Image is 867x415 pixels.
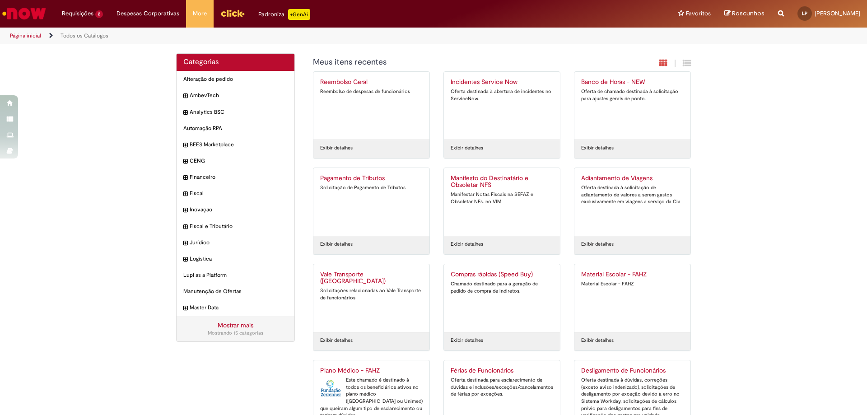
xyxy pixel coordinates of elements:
span: Requisições [62,9,93,18]
div: Padroniza [258,9,310,20]
i: expandir categoria BEES Marketplace [183,141,187,150]
i: expandir categoria Financeiro [183,173,187,182]
span: Manutenção de Ofertas [183,288,288,295]
a: Exibir detalhes [320,241,353,248]
div: Oferta destinada para esclarecimento de dúvidas e inclusões/exceções/cancelamentos de férias por ... [451,377,553,398]
div: expandir categoria Jurídico Jurídico [177,234,294,251]
span: CENG [190,157,288,165]
div: expandir categoria Financeiro Financeiro [177,169,294,186]
div: Reembolso de despesas de funcionários [320,88,423,95]
i: Exibição em cartão [659,59,667,67]
span: BEES Marketplace [190,141,288,149]
h2: Plano Médico - FAHZ [320,367,423,374]
h2: Pagamento de Tributos [320,175,423,182]
div: Oferta de chamado destinada à solicitação para ajustes gerais de ponto. [581,88,684,102]
span: Fiscal e Tributário [190,223,288,230]
a: Reembolso Geral Reembolso de despesas de funcionários [313,72,429,140]
div: Automação RPA [177,120,294,137]
i: expandir categoria Logistica [183,255,187,264]
i: expandir categoria AmbevTech [183,92,187,101]
i: expandir categoria Analytics BSC [183,108,187,117]
h2: Manifesto do Destinatário e Obsoletar NFS [451,175,553,189]
span: [PERSON_NAME] [815,9,860,17]
h2: Férias de Funcionários [451,367,553,374]
p: +GenAi [288,9,310,20]
span: Fiscal [190,190,288,197]
a: Banco de Horas - NEW Oferta de chamado destinada à solicitação para ajustes gerais de ponto. [574,72,690,140]
h2: Material Escolar - FAHZ [581,271,684,278]
div: Alteração de pedido [177,71,294,88]
a: Adiantamento de Viagens Oferta destinada à solicitação de adiantamento de valores a serem gastos ... [574,168,690,236]
a: Exibir detalhes [451,145,483,152]
span: | [674,58,676,69]
i: expandir categoria Fiscal [183,190,187,199]
span: Despesas Corporativas [117,9,179,18]
a: Exibir detalhes [320,337,353,344]
a: Exibir detalhes [320,145,353,152]
span: 2 [95,10,103,18]
div: expandir categoria Inovação Inovação [177,201,294,218]
h2: Vale Transporte (VT) [320,271,423,285]
span: Rascunhos [732,9,764,18]
a: Exibir detalhes [581,337,614,344]
h2: Compras rápidas (Speed Buy) [451,271,553,278]
a: Material Escolar - FAHZ Material Escolar - FAHZ [574,264,690,332]
a: Exibir detalhes [581,241,614,248]
a: Manifesto do Destinatário e Obsoletar NFS Manifestar Notas Fiscais na SEFAZ e Obsoletar NFs. no VIM [444,168,560,236]
span: LP [802,10,807,16]
img: click_logo_yellow_360x200.png [220,6,245,20]
h2: Desligamento de Funcionários [581,367,684,374]
a: Exibir detalhes [451,337,483,344]
div: Material Escolar - FAHZ [581,280,684,288]
div: expandir categoria CENG CENG [177,153,294,169]
div: expandir categoria Fiscal Fiscal [177,185,294,202]
i: Exibição de grade [683,59,691,67]
div: expandir categoria Fiscal e Tributário Fiscal e Tributário [177,218,294,235]
a: Incidentes Service Now Oferta destinada à abertura de incidentes no ServiceNow. [444,72,560,140]
a: Exibir detalhes [451,241,483,248]
div: Oferta destinada à abertura de incidentes no ServiceNow. [451,88,553,102]
i: expandir categoria Fiscal e Tributário [183,223,187,232]
div: Manifestar Notas Fiscais na SEFAZ e Obsoletar NFs. no VIM [451,191,553,205]
span: Favoritos [686,9,711,18]
span: Alteração de pedido [183,75,288,83]
h2: Adiantamento de Viagens [581,175,684,182]
a: Exibir detalhes [581,145,614,152]
div: Manutenção de Ofertas [177,283,294,300]
ul: Categorias [177,71,294,316]
span: Automação RPA [183,125,288,132]
a: Vale Transporte ([GEOGRAPHIC_DATA]) Solicitações relacionadas ao Vale Transporte de funcionários [313,264,429,332]
i: expandir categoria Inovação [183,206,187,215]
div: expandir categoria AmbevTech AmbevTech [177,87,294,104]
div: Oferta destinada à solicitação de adiantamento de valores a serem gastos exclusivamente em viagen... [581,184,684,205]
a: Todos os Catálogos [61,32,108,39]
a: Página inicial [10,32,41,39]
h1: {"description":"","title":"Meus itens recentes"} Categoria [313,58,593,67]
div: Mostrando 15 categorias [183,330,288,337]
i: expandir categoria Master Data [183,304,187,313]
img: ServiceNow [1,5,47,23]
ul: Trilhas de página [7,28,571,44]
span: Inovação [190,206,288,214]
span: Analytics BSC [190,108,288,116]
i: expandir categoria Jurídico [183,239,187,248]
div: expandir categoria Master Data Master Data [177,299,294,316]
a: Pagamento de Tributos Solicitação de Pagamento de Tributos [313,168,429,236]
h2: Reembolso Geral [320,79,423,86]
div: Solicitações relacionadas ao Vale Transporte de funcionários [320,287,423,301]
a: Compras rápidas (Speed Buy) Chamado destinado para a geração de pedido de compra de indiretos. [444,264,560,332]
span: Lupi as a Platform [183,271,288,279]
div: expandir categoria BEES Marketplace BEES Marketplace [177,136,294,153]
div: Lupi as a Platform [177,267,294,284]
i: expandir categoria CENG [183,157,187,166]
span: More [193,9,207,18]
a: Rascunhos [724,9,764,18]
span: Master Data [190,304,288,312]
div: expandir categoria Logistica Logistica [177,251,294,267]
span: Logistica [190,255,288,263]
div: expandir categoria Analytics BSC Analytics BSC [177,104,294,121]
div: Solicitação de Pagamento de Tributos [320,184,423,191]
img: Plano Médico - FAHZ [320,377,341,399]
span: AmbevTech [190,92,288,99]
a: Mostrar mais [218,321,253,329]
